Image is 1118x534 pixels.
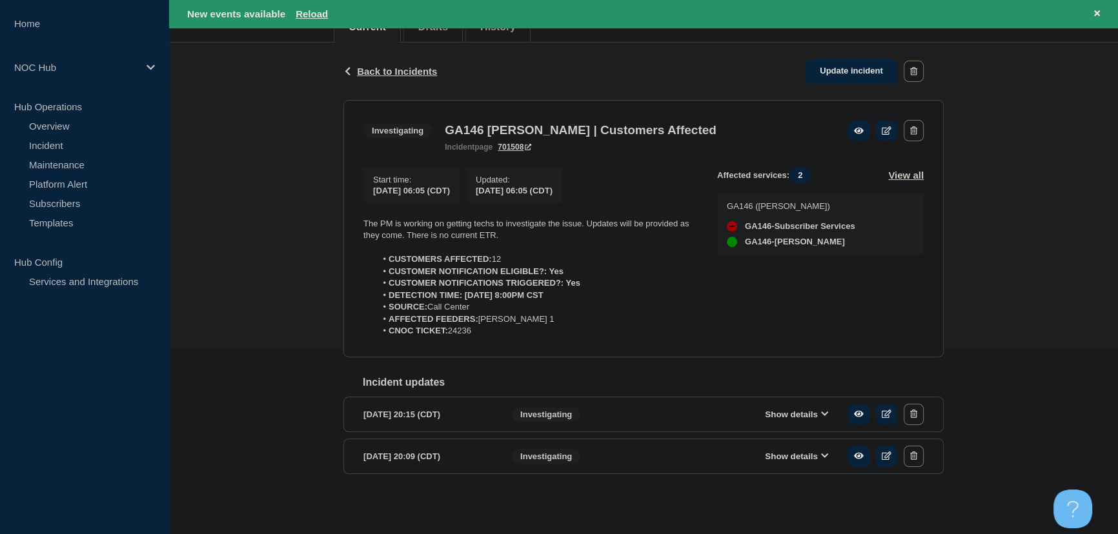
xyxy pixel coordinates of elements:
[376,301,697,313] li: Call Center
[745,221,855,232] span: GA146-Subscriber Services
[373,186,450,195] span: [DATE] 06:05 (CDT)
[445,123,717,137] h3: GA146 [PERSON_NAME] | Customers Affected
[512,407,580,422] span: Investigating
[888,168,924,183] button: View all
[389,302,427,311] strong: SOURCE:
[389,290,544,300] strong: DETECTION TIME: [DATE] 8:00PM CST
[363,123,432,138] span: Investigating
[445,143,474,152] span: incident
[727,201,855,211] p: GA146 ([PERSON_NAME])
[389,254,492,264] strong: CUSTOMERS AFFECTED:
[373,175,450,184] p: Start time :
[376,313,697,325] li: [PERSON_NAME] 1
[389,314,478,324] strong: AFFECTED FEEDERS:
[343,66,437,77] button: Back to Incidents
[363,377,944,388] h2: Incident updates
[727,221,737,232] div: down
[376,325,697,337] li: 24236
[296,8,328,19] button: Reload
[389,278,580,288] strong: CUSTOMER NOTIFICATIONS TRIGGERED?: Yes
[789,168,811,183] span: 2
[187,8,285,19] span: New events available
[498,143,531,152] a: 701508
[761,451,832,462] button: Show details
[1053,489,1092,528] iframe: Help Scout Beacon - Open
[512,449,580,464] span: Investigating
[727,237,737,247] div: up
[363,404,493,425] div: [DATE] 20:15 (CDT)
[389,266,564,276] strong: CUSTOMER NOTIFICATION ELIGIBLE?: Yes
[14,62,138,73] p: NOC Hub
[445,143,493,152] p: page
[476,175,553,184] p: Updated :
[761,409,832,420] button: Show details
[745,237,845,247] span: GA146-[PERSON_NAME]
[717,168,817,183] span: Affected services:
[363,218,696,242] p: The PM is working on getting techs to investigate the issue. Updates will be provided as they com...
[357,66,437,77] span: Back to Incidents
[363,446,493,467] div: [DATE] 20:09 (CDT)
[806,59,897,83] a: Update incident
[476,184,553,195] div: [DATE] 06:05 (CDT)
[389,326,448,335] strong: CNOC TICKET:
[376,253,697,265] li: 12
